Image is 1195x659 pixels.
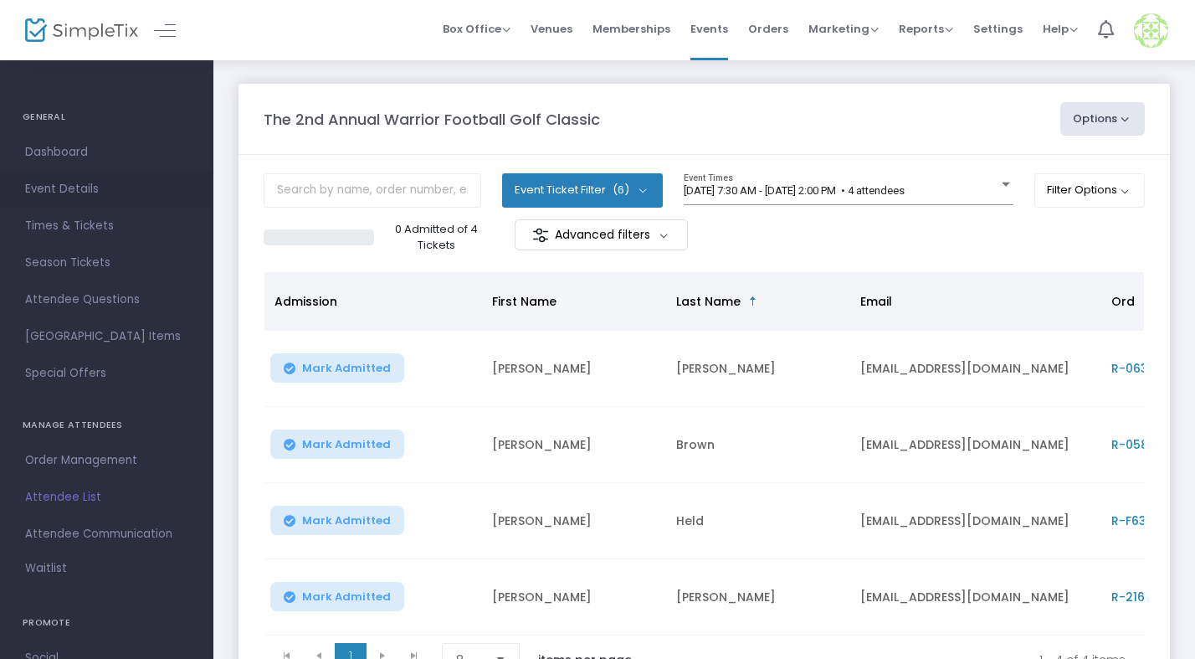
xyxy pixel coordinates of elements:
input: Search by name, order number, email, ip address [264,173,481,208]
h4: MANAGE ATTENDEES [23,409,191,442]
span: Attendee Questions [25,289,188,311]
span: Attendee Communication [25,523,188,545]
td: [PERSON_NAME] [666,331,850,407]
button: Options [1060,102,1146,136]
button: Mark Admitted [270,353,404,383]
span: Marketing [808,21,879,37]
span: Event Details [25,178,188,200]
span: Sortable [746,295,760,308]
span: Waitlist [25,560,67,577]
button: Mark Admitted [270,582,404,611]
span: Mark Admitted [302,590,391,604]
td: [PERSON_NAME] [482,331,666,407]
button: Mark Admitted [270,430,404,459]
button: Filter Options [1034,173,1146,207]
span: Memberships [592,8,670,50]
span: Dashboard [25,142,188,163]
td: [EMAIL_ADDRESS][DOMAIN_NAME] [850,483,1101,559]
p: 0 Admitted of 4 Tickets [381,221,492,254]
td: [PERSON_NAME] [482,559,666,636]
span: Attendee List [25,487,188,508]
img: filter [532,227,549,244]
span: Help [1043,21,1078,37]
span: Order Management [25,450,188,471]
span: Venues [531,8,572,50]
span: Email [860,293,892,310]
span: Orders [748,8,788,50]
button: Event Ticket Filter(6) [502,173,663,207]
span: Order ID [1111,293,1162,310]
td: [EMAIL_ADDRESS][DOMAIN_NAME] [850,407,1101,483]
td: Brown [666,407,850,483]
td: [EMAIL_ADDRESS][DOMAIN_NAME] [850,559,1101,636]
span: Mark Admitted [302,362,391,375]
div: Data table [264,272,1144,636]
td: [EMAIL_ADDRESS][DOMAIN_NAME] [850,331,1101,407]
td: Held [666,483,850,559]
td: [PERSON_NAME] [482,407,666,483]
span: Mark Admitted [302,438,391,451]
button: Mark Admitted [270,506,404,535]
span: Reports [899,21,953,37]
h4: GENERAL [23,100,191,134]
span: Season Tickets [25,252,188,274]
span: Special Offers [25,363,188,384]
span: Events [690,8,728,50]
td: [PERSON_NAME] [666,559,850,636]
h4: PROMOTE [23,606,191,640]
span: Times & Tickets [25,215,188,237]
span: (6) [613,183,629,197]
m-panel-title: The 2nd Annual Warrior Football Golf Classic [264,108,600,131]
span: Box Office [443,21,510,37]
span: [DATE] 7:30 AM - [DATE] 2:00 PM • 4 attendees [684,184,905,197]
m-button: Advanced filters [515,219,688,250]
span: Admission [274,293,337,310]
span: Last Name [676,293,741,310]
span: First Name [492,293,556,310]
span: Mark Admitted [302,514,391,528]
td: [PERSON_NAME] [482,483,666,559]
span: Settings [973,8,1023,50]
span: [GEOGRAPHIC_DATA] Items [25,326,188,348]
